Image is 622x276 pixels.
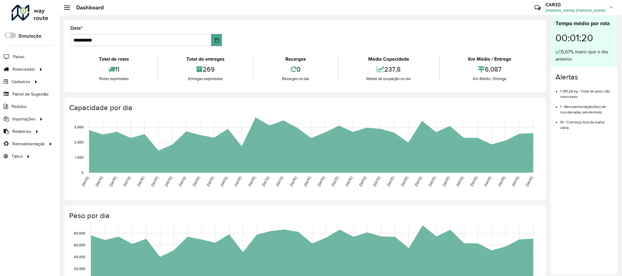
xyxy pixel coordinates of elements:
[556,48,613,63] div: 6,67% maior que o dia anterior
[546,2,605,8] h3: CARIO
[441,63,538,76] div: 6,087
[372,176,381,187] text: [DATE]
[455,176,464,187] text: [DATE]
[345,176,353,187] text: [DATE]
[12,79,30,85] span: Cadastros
[428,176,437,187] text: [DATE]
[74,231,85,235] text: 80,000
[136,176,145,187] text: [DATE]
[206,176,214,187] text: [DATE]
[69,103,540,112] h4: Capacidade por dia
[255,76,336,82] div: Recargas no dia
[556,19,613,28] div: Tempo médio por rota
[12,91,49,97] span: Painel de Sugestão
[81,170,83,174] text: 0
[400,176,409,187] text: [DATE]
[442,176,450,187] text: [DATE]
[72,76,156,82] div: Rotas exportadas
[12,66,35,72] span: Roteirizador
[70,25,83,32] label: Data
[19,32,41,40] label: Simulação
[211,34,222,46] button: Choose Date
[74,243,85,247] text: 60,000
[441,56,538,63] div: Km Médio / Entrega
[159,63,251,76] div: 269
[560,84,613,99] li: 1.391,28 kg - Total de peso não roteirizado
[340,76,438,82] div: Média de ocupação no dia
[469,176,478,187] text: [DATE]
[74,255,85,259] text: 40,000
[247,176,256,187] text: [DATE]
[255,63,336,76] div: 0
[70,4,104,11] h2: Dashboard
[12,153,23,160] span: Tático
[525,176,534,187] text: [DATE]
[164,176,173,187] text: [DATE]
[556,73,613,82] h4: Alertas
[233,176,242,187] text: [DATE]
[150,176,159,187] text: [DATE]
[69,211,540,220] h4: Peso por dia
[74,140,83,144] text: 2,000
[12,141,45,147] span: Retroalimentação
[331,176,339,187] text: [DATE]
[13,54,24,60] span: Painel
[12,116,36,122] span: Importações
[178,176,187,187] text: [DATE]
[560,99,613,115] li: 1 - Retroalimentação(ões) de coordenadas pendente(s)
[159,56,251,63] div: Total de entregas
[340,56,438,63] div: Média Capacidade
[414,176,423,187] text: [DATE]
[303,176,311,187] text: [DATE]
[340,63,438,76] div: 237,8
[511,176,520,187] text: [DATE]
[81,176,90,187] text: [DATE]
[12,128,31,135] span: Relatórios
[275,176,284,187] text: [DATE]
[261,176,270,187] text: [DATE]
[219,176,228,187] text: [DATE]
[358,176,367,187] text: [DATE]
[108,176,117,187] text: [DATE]
[72,63,156,76] div: 11
[560,115,613,130] li: 19 - Cliente(s) fora da malha viária
[289,176,298,187] text: [DATE]
[74,125,83,129] text: 3,000
[122,176,131,187] text: [DATE]
[386,176,395,187] text: [DATE]
[483,176,492,187] text: [DATE]
[72,56,156,63] div: Total de rotas
[546,8,605,13] span: [PERSON_NAME] [PERSON_NAME]
[12,103,27,110] span: Pedidos
[441,76,538,82] div: Km Médio / Entrega
[192,176,201,187] text: [DATE]
[95,176,104,187] text: [DATE]
[74,267,85,271] text: 20,000
[75,155,83,159] text: 1,000
[497,176,506,187] text: [DATE]
[317,176,325,187] text: [DATE]
[531,1,544,14] a: Contato Rápido
[556,28,613,48] div: 00:01:20
[159,76,251,82] div: Entregas exportadas
[255,56,336,63] div: Recargas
